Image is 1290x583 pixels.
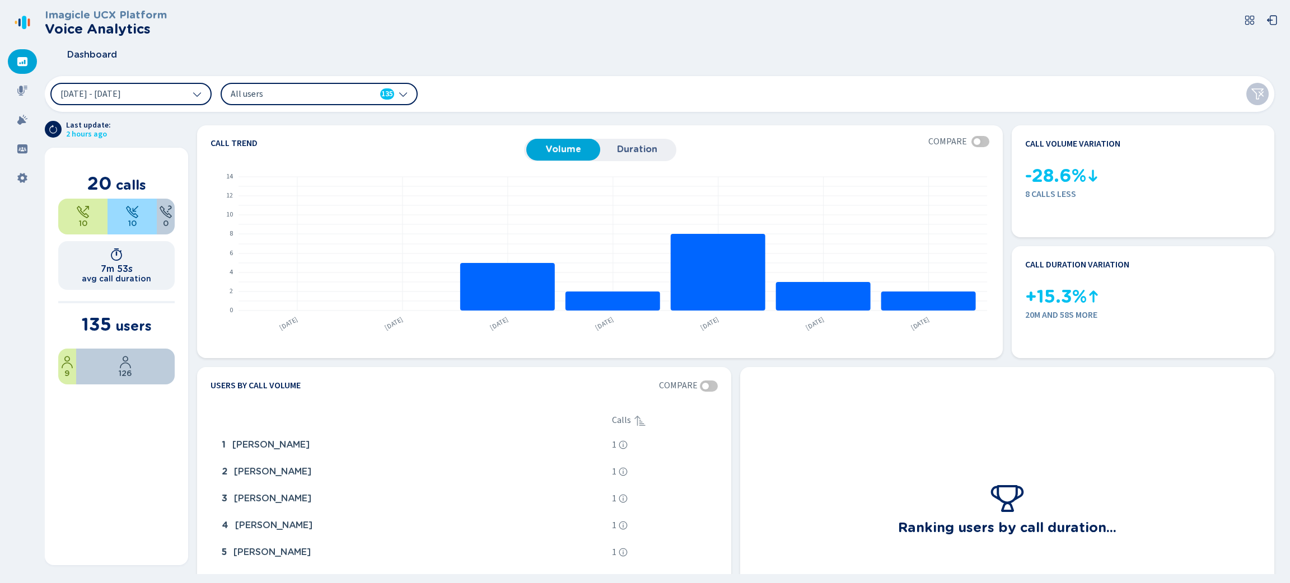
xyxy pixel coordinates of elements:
svg: kpi-down [1086,169,1100,182]
svg: kpi-up [1087,290,1100,303]
span: 135 [381,88,393,100]
span: 10 [79,219,87,228]
h4: Call trend [211,139,524,148]
text: 10 [226,210,233,219]
span: [PERSON_NAME] [234,467,311,477]
h1: 7m 53s [101,264,133,274]
span: 2 hours ago [66,130,111,139]
span: [PERSON_NAME] [232,440,310,450]
span: All users [231,88,359,100]
text: 8 [230,229,233,238]
svg: mic-fill [17,85,28,96]
text: [DATE] [593,314,615,332]
div: Ahmad Alkhalili [217,434,607,457]
div: 50% [107,199,157,234]
span: 2 [222,467,227,477]
span: 20m and 58s more [1025,310,1261,320]
span: Calls [612,415,631,425]
button: Duration [600,139,674,160]
text: [DATE] [383,314,405,332]
div: Sorted ascending, click to sort descending [633,414,647,427]
svg: box-arrow-left [1266,15,1278,26]
div: Dashboard [8,49,37,74]
span: 1 [612,493,616,504]
span: 126 [119,369,132,378]
span: Volume [532,144,595,154]
svg: user-profile [60,355,74,369]
svg: chevron-down [193,90,202,98]
span: 1 [612,520,616,530]
div: 50% [58,199,107,234]
text: 0 [230,305,233,315]
button: Volume [526,139,600,160]
h4: Call volume variation [1025,139,1120,149]
text: 12 [226,191,233,200]
button: [DATE] - [DATE] [50,83,212,105]
button: Clear filters [1246,83,1269,105]
div: Andrea Sonnino [217,488,607,510]
text: 6 [230,248,233,258]
h2: avg call duration [82,274,151,283]
text: [DATE] [278,314,300,332]
span: Duration [606,144,669,154]
svg: user-profile [119,355,132,369]
span: 3 [222,493,227,504]
div: Groups [8,137,37,161]
span: 4 [222,520,228,530]
text: [DATE] [699,314,721,332]
svg: info-circle [619,494,628,503]
span: 1 [612,440,616,450]
div: Settings [8,166,37,190]
span: 5 [222,547,227,557]
svg: info-circle [619,548,628,557]
span: 10 [128,219,137,228]
h3: Ranking users by call duration... [898,516,1116,535]
text: [DATE] [488,314,510,332]
span: [DATE] - [DATE] [60,90,121,98]
svg: telephone-outbound [76,205,90,219]
svg: info-circle [619,467,628,476]
text: [DATE] [909,314,931,332]
span: [PERSON_NAME] [234,493,311,504]
svg: unknown-call [159,205,172,219]
span: 1 [222,440,226,450]
span: calls [116,177,146,193]
h4: Users by call volume [211,380,301,392]
span: [PERSON_NAME] [235,520,312,530]
h2: Voice Analytics [45,21,167,37]
svg: timer [110,248,123,261]
span: Compare [659,380,698,391]
text: 2 [230,286,233,296]
span: +15.3% [1025,286,1087,307]
span: Last update: [66,121,111,130]
span: 1 [612,467,616,477]
span: 8 calls less [1025,189,1261,199]
svg: funnel-disabled [1251,87,1264,101]
div: Calls [612,414,718,427]
div: 0% [157,199,175,234]
svg: groups-filled [17,143,28,154]
span: [PERSON_NAME] [233,547,311,557]
div: Anas Assil [217,461,607,483]
svg: alarm-filled [17,114,28,125]
text: 4 [230,267,233,277]
svg: chevron-down [399,90,408,98]
svg: info-circle [619,440,628,449]
span: Compare [928,137,967,147]
text: 14 [226,172,233,181]
span: 0 [163,219,169,228]
div: Kamal Ammoun [217,542,607,564]
span: 1 [612,547,616,557]
span: 9 [64,369,70,378]
span: users [115,318,152,334]
div: 93.33% [76,349,175,384]
text: [DATE] [804,314,826,332]
span: -28.6% [1025,166,1086,186]
span: 135 [82,313,111,335]
div: Alarms [8,107,37,132]
span: 20 [87,172,112,194]
svg: sortAscending [633,414,647,427]
div: Recordings [8,78,37,103]
svg: arrow-clockwise [49,125,58,134]
span: Dashboard [67,50,117,60]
